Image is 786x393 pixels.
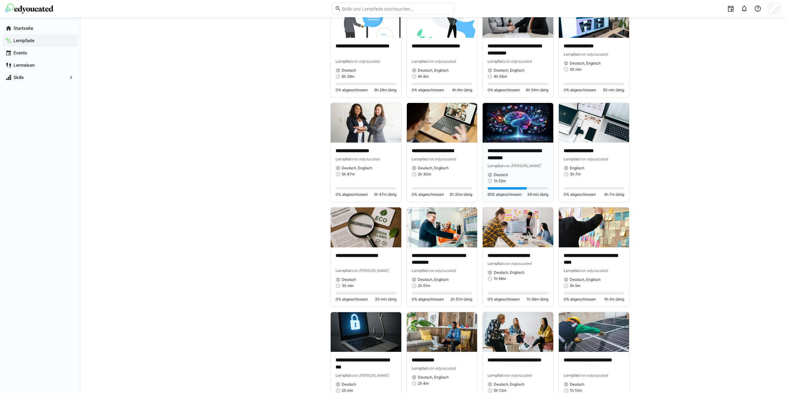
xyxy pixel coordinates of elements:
[580,373,608,378] span: von edyoucated
[428,59,456,64] span: von edyoucated
[564,88,596,92] span: 0% abgeschlossen
[375,297,396,302] span: 30 min übrig
[336,297,368,302] span: 0% abgeschlossen
[428,157,456,161] span: von edyoucated
[352,59,379,64] span: von edyoucated
[352,157,379,161] span: von edyoucated
[336,192,368,197] span: 0% abgeschlossen
[564,373,580,378] span: Lernpfad
[374,192,396,197] span: 5h 47m übrig
[331,312,401,352] img: image
[604,192,624,197] span: 3h 7m übrig
[412,268,428,273] span: Lernpfad
[342,277,356,282] span: Deutsch
[342,68,356,73] span: Deutsch
[564,157,580,161] span: Lernpfad
[331,103,401,143] img: image
[488,297,520,302] span: 0% abgeschlossen
[407,207,477,247] img: image
[494,270,524,275] span: Deutsch, Englisch
[412,366,428,371] span: Lernpfad
[418,166,449,171] span: Deutsch, Englisch
[483,207,553,247] img: image
[526,88,548,92] span: 4h 54m übrig
[418,172,431,177] span: 2h 30m
[570,166,584,171] span: Englisch
[452,88,472,92] span: 4h 6m übrig
[428,366,456,371] span: von edyoucated
[494,276,506,281] span: 1h 56m
[559,312,629,352] img: image
[494,179,506,183] span: 1h 52m
[336,59,352,64] span: Lernpfad
[494,68,524,73] span: Deutsch, Englisch
[494,388,506,393] span: 5h 13m
[570,382,584,387] span: Deutsch
[488,163,504,168] span: Lernpfad
[341,6,451,11] input: Skills und Lernpfade durchsuchen…
[412,59,428,64] span: Lernpfad
[412,192,444,197] span: 0% abgeschlossen
[483,312,553,352] img: image
[580,268,608,273] span: von edyoucated
[564,52,580,57] span: Lernpfad
[418,381,429,386] span: 2h 4m
[488,59,504,64] span: Lernpfad
[418,68,449,73] span: Deutsch, Englisch
[336,268,352,273] span: Lernpfad
[494,172,508,177] span: Deutsch
[527,297,548,302] span: 1h 56m übrig
[418,74,429,79] span: 4h 6m
[504,163,541,168] span: von [PERSON_NAME]
[412,297,444,302] span: 0% abgeschlossen
[488,373,504,378] span: Lernpfad
[374,88,396,92] span: 6h 29m übrig
[559,103,629,143] img: image
[570,61,601,66] span: Deutsch, Englisch
[603,88,624,92] span: 50 min übrig
[559,207,629,247] img: image
[564,297,596,302] span: 0% abgeschlossen
[418,277,449,282] span: Deutsch, Englisch
[412,88,444,92] span: 0% abgeschlossen
[342,74,354,79] span: 6h 29m
[342,382,356,387] span: Deutsch
[504,59,531,64] span: von edyoucated
[449,192,472,197] span: 2h 30m übrig
[604,297,624,302] span: 5h 5m übrig
[342,283,354,288] span: 30 min
[331,207,401,247] img: image
[407,312,477,352] img: image
[504,373,531,378] span: von edyoucated
[564,268,580,273] span: Lernpfad
[336,88,368,92] span: 0% abgeschlossen
[342,172,355,177] span: 5h 47m
[580,52,608,57] span: von edyoucated
[336,157,352,161] span: Lernpfad
[570,67,582,72] span: 50 min
[352,268,389,273] span: von [PERSON_NAME]
[527,192,548,197] span: 39 min übrig
[418,375,449,380] span: Deutsch, Englisch
[488,261,504,266] span: Lernpfad
[342,388,353,393] span: 25 min
[428,268,456,273] span: von edyoucated
[570,283,580,288] span: 5h 5m
[407,103,477,143] img: image
[494,382,524,387] span: Deutsch, Englisch
[483,103,553,143] img: image
[570,277,601,282] span: Deutsch, Englisch
[580,157,608,161] span: von edyoucated
[494,74,507,79] span: 4h 54m
[342,166,372,171] span: Deutsch, Englisch
[504,261,531,266] span: von edyoucated
[418,283,430,288] span: 2h 51m
[352,373,389,378] span: von [PERSON_NAME]
[570,388,582,393] span: 1h 10m
[488,192,522,197] span: 65% abgeschlossen
[488,88,520,92] span: 0% abgeschlossen
[564,192,596,197] span: 0% abgeschlossen
[450,297,472,302] span: 2h 51m übrig
[412,157,428,161] span: Lernpfad
[336,373,352,378] span: Lernpfad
